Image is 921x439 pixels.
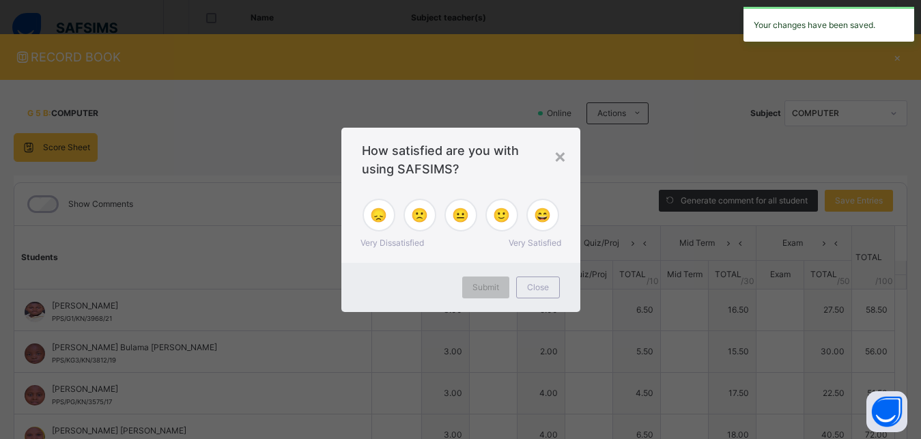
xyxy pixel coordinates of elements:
[370,205,387,225] span: 😞
[509,237,561,249] span: Very Satisfied
[362,141,560,178] span: How satisfied are you with using SAFSIMS?
[472,281,499,294] span: Submit
[527,281,549,294] span: Close
[534,205,551,225] span: 😄
[411,205,428,225] span: 🙁
[743,7,914,42] div: Your changes have been saved.
[554,141,567,170] div: ×
[866,391,907,432] button: Open asap
[452,205,469,225] span: 😐
[360,237,424,249] span: Very Dissatisfied
[493,205,510,225] span: 🙂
